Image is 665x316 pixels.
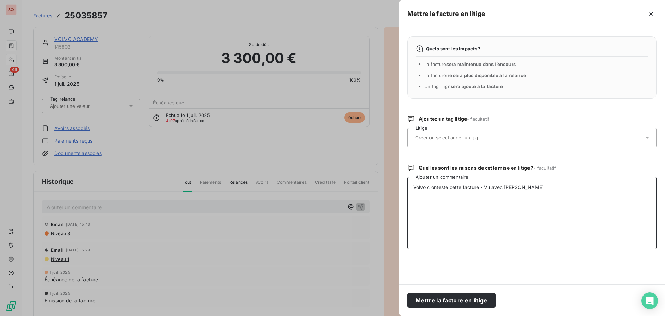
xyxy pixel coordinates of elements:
textarea: Volvo c onteste cette facture - Vu avec [PERSON_NAME] [407,177,657,249]
span: sera ajouté à la facture [451,84,503,89]
span: - facultatif [534,165,556,171]
div: Open Intercom Messenger [641,292,658,309]
span: sera maintenue dans l’encours [446,61,516,67]
span: ne sera plus disponible à la relance [446,72,526,78]
span: Un tag litige [424,84,503,89]
span: Quels sont les impacts ? [426,46,481,51]
h5: Mettre la facture en litige [407,9,485,19]
span: La facture [424,61,516,67]
span: Quelles sont les raisons de cette mise en litige ? [419,164,556,171]
button: Mettre la facture en litige [407,293,496,308]
span: La facture [424,72,526,78]
span: - facultatif [467,116,489,122]
span: Ajoutez un tag litige [419,116,489,122]
input: Créer ou sélectionner un tag [415,135,515,141]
